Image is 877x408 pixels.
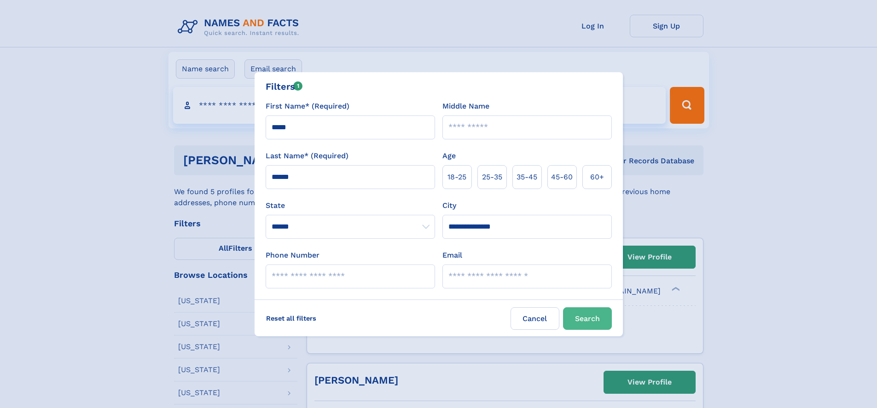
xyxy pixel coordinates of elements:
[442,250,462,261] label: Email
[266,101,349,112] label: First Name* (Required)
[266,200,435,211] label: State
[260,307,322,329] label: Reset all filters
[442,101,489,112] label: Middle Name
[442,200,456,211] label: City
[442,150,456,161] label: Age
[551,172,573,183] span: 45‑60
[266,250,319,261] label: Phone Number
[266,80,303,93] div: Filters
[482,172,502,183] span: 25‑35
[563,307,612,330] button: Search
[447,172,466,183] span: 18‑25
[517,172,537,183] span: 35‑45
[590,172,604,183] span: 60+
[511,307,559,330] label: Cancel
[266,150,348,161] label: Last Name* (Required)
